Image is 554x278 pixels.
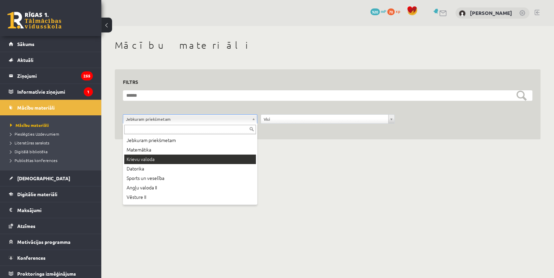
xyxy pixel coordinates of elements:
div: Krievu valoda [124,155,256,164]
div: Datorika [124,164,256,173]
div: Matemātika [124,145,256,155]
div: Vēsture II [124,192,256,202]
div: Angļu valoda II [124,183,256,192]
div: Sports un veselība [124,173,256,183]
div: Jebkuram priekšmetam [124,136,256,145]
div: Uzņēmējdarbības pamati (Specializētais kurss) [124,202,256,211]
